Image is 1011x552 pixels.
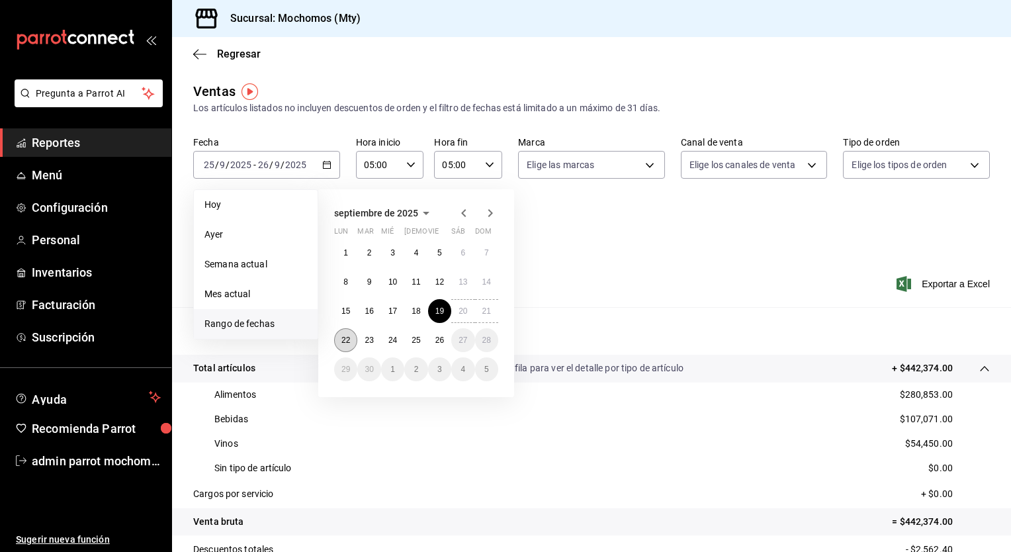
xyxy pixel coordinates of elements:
button: 6 de septiembre de 2025 [451,241,474,265]
abbr: 4 de septiembre de 2025 [414,248,419,257]
p: $0.00 [928,461,953,475]
abbr: 29 de septiembre de 2025 [341,365,350,374]
abbr: 2 de septiembre de 2025 [367,248,372,257]
button: 22 de septiembre de 2025 [334,328,357,352]
span: Inventarios [32,263,161,281]
span: Mes actual [204,287,307,301]
button: 27 de septiembre de 2025 [451,328,474,352]
abbr: 4 de octubre de 2025 [461,365,465,374]
button: 18 de septiembre de 2025 [404,299,427,323]
button: 14 de septiembre de 2025 [475,270,498,294]
span: / [269,160,273,170]
abbr: 6 de septiembre de 2025 [461,248,465,257]
p: $280,853.00 [900,388,953,402]
label: Canal de venta [681,138,828,147]
abbr: 9 de septiembre de 2025 [367,277,372,287]
button: 12 de septiembre de 2025 [428,270,451,294]
label: Hora fin [434,138,502,147]
abbr: 13 de septiembre de 2025 [459,277,467,287]
span: Reportes [32,134,161,152]
button: 3 de septiembre de 2025 [381,241,404,265]
span: Facturación [32,296,161,314]
span: Sugerir nueva función [16,533,161,547]
button: 16 de septiembre de 2025 [357,299,380,323]
button: open_drawer_menu [146,34,156,45]
abbr: 27 de septiembre de 2025 [459,336,467,345]
abbr: sábado [451,227,465,241]
button: 4 de octubre de 2025 [451,357,474,381]
abbr: 8 de septiembre de 2025 [343,277,348,287]
p: Da clic en la fila para ver el detalle por tipo de artículo [464,361,683,375]
label: Marca [518,138,665,147]
button: 20 de septiembre de 2025 [451,299,474,323]
abbr: 11 de septiembre de 2025 [412,277,420,287]
label: Tipo de orden [843,138,990,147]
abbr: 30 de septiembre de 2025 [365,365,373,374]
abbr: 1 de septiembre de 2025 [343,248,348,257]
p: Total artículos [193,361,255,375]
input: ---- [285,160,307,170]
h3: Sucursal: Mochomos (Mty) [220,11,361,26]
button: 11 de septiembre de 2025 [404,270,427,294]
input: ---- [230,160,252,170]
span: - [253,160,256,170]
input: -- [274,160,281,170]
button: Regresar [193,48,261,60]
label: Hora inicio [356,138,424,147]
button: 5 de septiembre de 2025 [428,241,451,265]
span: Ayuda [32,389,144,405]
button: 1 de octubre de 2025 [381,357,404,381]
button: 26 de septiembre de 2025 [428,328,451,352]
abbr: 10 de septiembre de 2025 [388,277,397,287]
abbr: 24 de septiembre de 2025 [388,336,397,345]
button: 28 de septiembre de 2025 [475,328,498,352]
abbr: lunes [334,227,348,241]
abbr: 23 de septiembre de 2025 [365,336,373,345]
button: Exportar a Excel [899,276,990,292]
abbr: 21 de septiembre de 2025 [482,306,491,316]
span: Regresar [217,48,261,60]
span: septiembre de 2025 [334,208,418,218]
p: + $0.00 [921,487,990,501]
span: Semana actual [204,257,307,271]
abbr: 22 de septiembre de 2025 [341,336,350,345]
p: + $442,374.00 [892,361,953,375]
button: 19 de septiembre de 2025 [428,299,451,323]
abbr: 14 de septiembre de 2025 [482,277,491,287]
span: / [215,160,219,170]
span: Elige las marcas [527,158,594,171]
abbr: 2 de octubre de 2025 [414,365,419,374]
span: Pregunta a Parrot AI [36,87,142,101]
abbr: jueves [404,227,482,241]
button: 1 de septiembre de 2025 [334,241,357,265]
button: 7 de septiembre de 2025 [475,241,498,265]
button: 3 de octubre de 2025 [428,357,451,381]
abbr: viernes [428,227,439,241]
abbr: miércoles [381,227,394,241]
button: 25 de septiembre de 2025 [404,328,427,352]
abbr: 3 de octubre de 2025 [437,365,442,374]
a: Pregunta a Parrot AI [9,96,163,110]
span: Elige los canales de venta [689,158,795,171]
input: -- [257,160,269,170]
abbr: 5 de octubre de 2025 [484,365,489,374]
p: Venta bruta [193,515,243,529]
button: 23 de septiembre de 2025 [357,328,380,352]
p: = $442,374.00 [892,515,990,529]
p: Alimentos [214,388,256,402]
button: 13 de septiembre de 2025 [451,270,474,294]
abbr: 5 de septiembre de 2025 [437,248,442,257]
abbr: 16 de septiembre de 2025 [365,306,373,316]
span: Rango de fechas [204,317,307,331]
span: / [281,160,285,170]
abbr: 20 de septiembre de 2025 [459,306,467,316]
p: Resumen [193,323,990,339]
img: Tooltip marker [242,83,258,100]
button: 21 de septiembre de 2025 [475,299,498,323]
button: 2 de septiembre de 2025 [357,241,380,265]
span: Personal [32,231,161,249]
abbr: 7 de septiembre de 2025 [484,248,489,257]
span: Elige los tipos de orden [852,158,947,171]
button: 24 de septiembre de 2025 [381,328,404,352]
